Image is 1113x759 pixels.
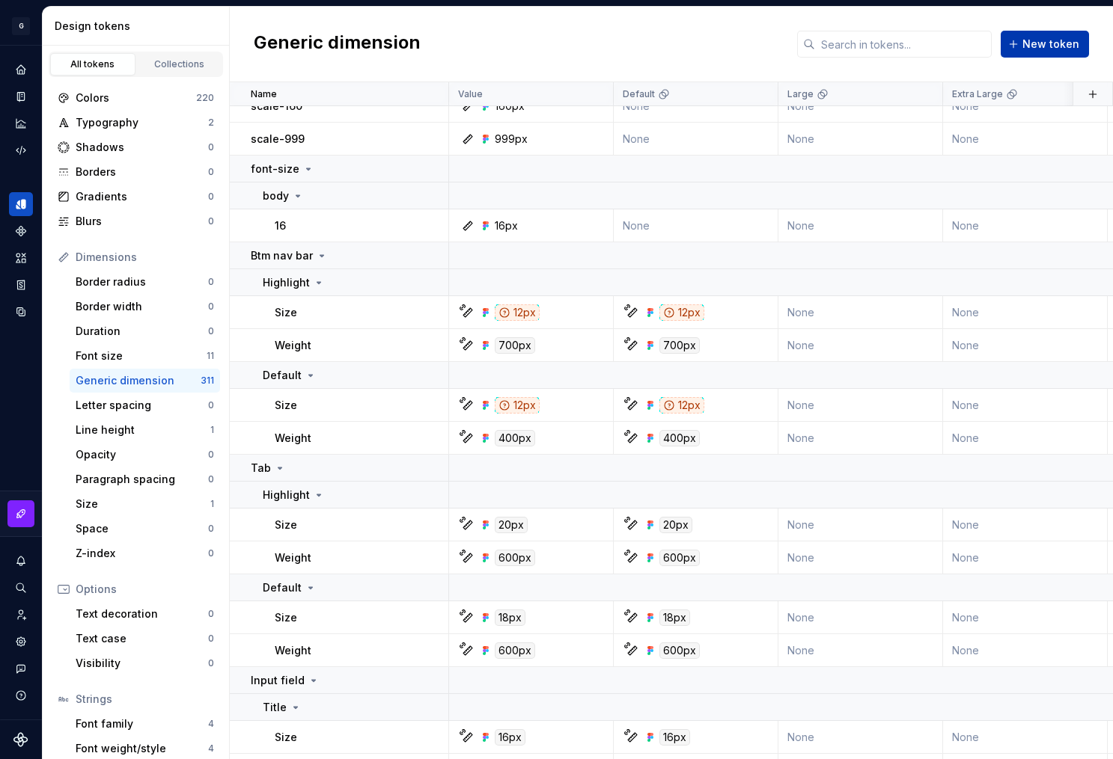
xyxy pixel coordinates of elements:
[614,209,778,242] td: None
[142,58,217,70] div: Collections
[70,541,220,565] a: Z-index0
[52,111,220,135] a: Typography2
[495,642,535,659] div: 600px
[55,58,130,70] div: All tokens
[778,329,943,362] td: None
[3,10,39,42] button: G
[943,422,1108,455] td: None
[778,296,943,329] td: None
[12,17,30,35] div: G
[275,610,297,625] p: Size
[9,549,33,573] button: Notifications
[76,741,208,756] div: Font weight/style
[208,657,214,669] div: 0
[76,692,214,707] div: Strings
[495,517,528,533] div: 20px
[275,218,286,233] p: 16
[76,716,208,731] div: Font family
[1001,31,1089,58] button: New token
[55,19,223,34] div: Design tokens
[251,132,305,147] p: scale-999
[207,350,214,362] div: 11
[251,162,299,176] p: font-size
[943,508,1108,541] td: None
[9,246,33,270] a: Assets
[210,498,214,510] div: 1
[659,550,700,566] div: 600px
[659,642,700,659] div: 600px
[778,389,943,422] td: None
[943,721,1108,754] td: None
[251,248,313,263] p: Btm nav bar
[76,631,208,646] div: Text case
[251,88,277,100] p: Name
[275,550,311,565] p: Weight
[943,123,1108,156] td: None
[275,305,297,320] p: Size
[70,344,220,368] a: Font size11
[659,729,690,746] div: 16px
[495,729,525,746] div: 16px
[76,422,210,437] div: Line height
[659,397,704,414] div: 12px
[52,209,220,233] a: Blurs0
[495,609,525,626] div: 18px
[9,630,33,654] div: Settings
[263,488,310,503] p: Highlight
[9,219,33,243] a: Components
[495,430,535,446] div: 400px
[263,580,302,595] p: Default
[495,550,535,566] div: 600px
[76,472,208,487] div: Paragraph spacing
[76,373,201,388] div: Generic dimension
[76,90,196,105] div: Colors
[76,274,208,289] div: Border radius
[70,467,220,491] a: Paragraph spacing0
[210,424,214,436] div: 1
[495,397,540,414] div: 12px
[76,115,208,130] div: Typography
[943,634,1108,667] td: None
[778,90,943,123] td: None
[778,123,943,156] td: None
[778,209,943,242] td: None
[76,582,214,597] div: Options
[70,443,220,467] a: Opacity0
[778,601,943,634] td: None
[9,192,33,216] a: Design tokens
[458,88,483,100] p: Value
[76,299,208,314] div: Border width
[52,135,220,159] a: Shadows0
[614,90,778,123] td: None
[70,418,220,442] a: Line height1
[201,375,214,387] div: 311
[9,58,33,82] div: Home
[76,348,207,363] div: Font size
[208,166,214,178] div: 0
[70,295,220,319] a: Border width0
[70,517,220,541] a: Space0
[9,300,33,324] div: Data sources
[9,603,33,627] a: Invite team
[778,541,943,574] td: None
[70,712,220,736] a: Font family4
[13,732,28,747] svg: Supernova Logo
[76,497,210,511] div: Size
[9,576,33,600] button: Search ⌘K
[659,337,700,354] div: 700px
[275,517,297,532] p: Size
[778,721,943,754] td: None
[76,546,208,561] div: Z-index
[76,398,208,413] div: Letter spacing
[76,447,208,462] div: Opacity
[208,117,214,129] div: 2
[52,86,220,110] a: Colors220
[208,523,214,535] div: 0
[943,541,1108,574] td: None
[208,633,214,645] div: 0
[9,84,33,108] a: Documentation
